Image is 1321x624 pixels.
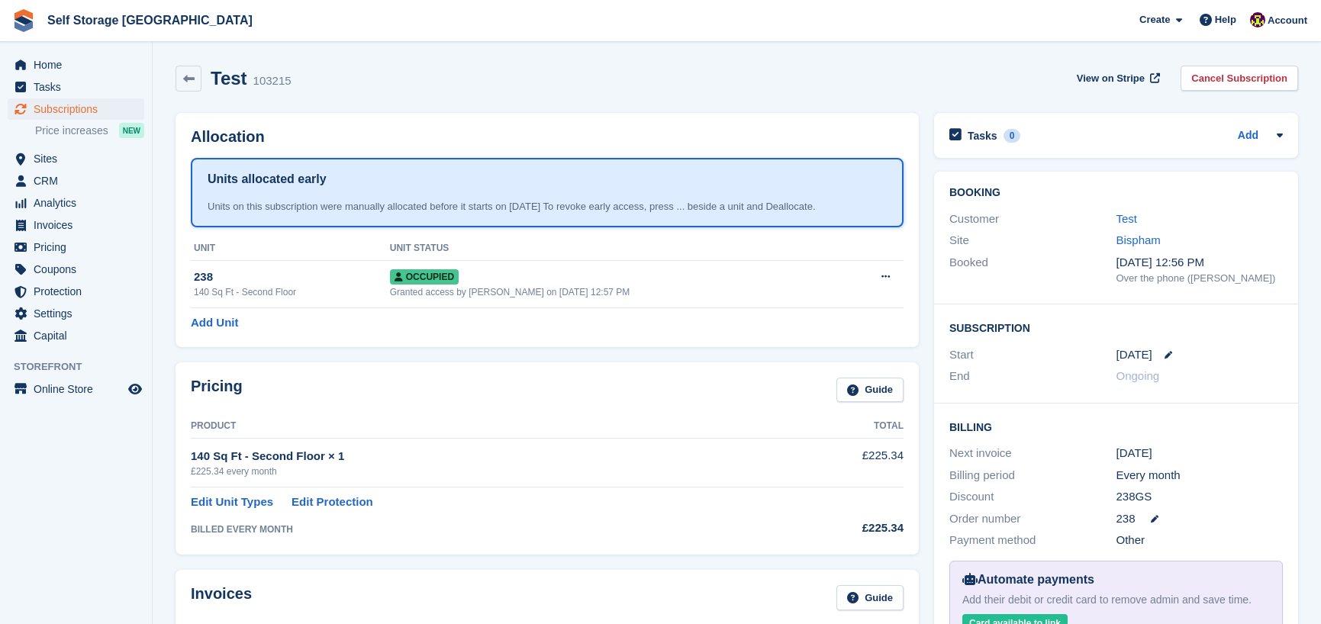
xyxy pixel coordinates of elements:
[949,187,1283,199] h2: Booking
[34,54,125,76] span: Home
[949,532,1116,549] div: Payment method
[34,192,125,214] span: Analytics
[35,124,108,138] span: Price increases
[1116,271,1284,286] div: Over the phone ([PERSON_NAME])
[292,494,373,511] a: Edit Protection
[1116,488,1284,506] div: 238GS
[191,378,243,403] h2: Pricing
[191,448,772,465] div: 140 Sq Ft - Second Floor × 1
[8,259,144,280] a: menu
[1238,127,1258,145] a: Add
[949,510,1116,528] div: Order number
[1268,13,1307,28] span: Account
[949,346,1116,364] div: Start
[1181,66,1298,91] a: Cancel Subscription
[949,320,1283,335] h2: Subscription
[1116,233,1161,246] a: Bispham
[1116,445,1284,462] div: [DATE]
[949,368,1116,385] div: End
[191,585,252,610] h2: Invoices
[390,269,459,285] span: Occupied
[34,76,125,98] span: Tasks
[34,378,125,400] span: Online Store
[949,419,1283,434] h2: Billing
[962,592,1270,608] div: Add their debit or credit card to remove admin and save time.
[772,519,904,537] div: £225.34
[8,214,144,236] a: menu
[34,236,125,258] span: Pricing
[949,445,1116,462] div: Next invoice
[14,359,152,375] span: Storefront
[1116,254,1284,272] div: [DATE] 12:56 PM
[1077,71,1145,86] span: View on Stripe
[772,414,904,439] th: Total
[194,269,390,286] div: 238
[8,148,144,169] a: menu
[191,314,238,332] a: Add Unit
[191,523,772,536] div: BILLED EVERY MONTH
[194,285,390,299] div: 140 Sq Ft - Second Floor
[968,129,997,143] h2: Tasks
[8,303,144,324] a: menu
[8,378,144,400] a: menu
[772,439,904,487] td: £225.34
[126,380,144,398] a: Preview store
[836,585,904,610] a: Guide
[34,281,125,302] span: Protection
[35,122,144,139] a: Price increases NEW
[1116,467,1284,484] div: Every month
[191,494,273,511] a: Edit Unit Types
[191,128,904,146] h2: Allocation
[119,123,144,138] div: NEW
[34,170,125,191] span: CRM
[41,8,259,33] a: Self Storage [GEOGRAPHIC_DATA]
[8,76,144,98] a: menu
[34,259,125,280] span: Coupons
[8,54,144,76] a: menu
[949,254,1116,286] div: Booked
[949,232,1116,249] div: Site
[836,378,904,403] a: Guide
[8,98,144,120] a: menu
[208,199,887,214] div: Units on this subscription were manually allocated before it starts on [DATE] To revoke early acc...
[1071,66,1163,91] a: View on Stripe
[253,72,292,90] div: 103215
[191,236,390,261] th: Unit
[1250,12,1265,27] img: Nicholas Williams
[1004,129,1021,143] div: 0
[191,465,772,478] div: £225.34 every month
[962,571,1270,589] div: Automate payments
[191,414,772,439] th: Product
[8,325,144,346] a: menu
[34,98,125,120] span: Subscriptions
[34,303,125,324] span: Settings
[8,170,144,191] a: menu
[34,214,125,236] span: Invoices
[390,236,843,261] th: Unit Status
[34,148,125,169] span: Sites
[208,170,327,188] h1: Units allocated early
[8,236,144,258] a: menu
[390,285,843,299] div: Granted access by [PERSON_NAME] on [DATE] 12:57 PM
[1116,532,1284,549] div: Other
[1116,369,1160,382] span: Ongoing
[211,68,247,88] h2: Test
[1116,212,1138,225] a: Test
[1116,510,1136,528] span: 238
[1215,12,1236,27] span: Help
[8,281,144,302] a: menu
[949,467,1116,484] div: Billing period
[1116,346,1152,364] time: 2025-09-07 00:00:00 UTC
[8,192,144,214] a: menu
[1139,12,1170,27] span: Create
[949,488,1116,506] div: Discount
[34,325,125,346] span: Capital
[12,9,35,32] img: stora-icon-8386f47178a22dfd0bd8f6a31ec36ba5ce8667c1dd55bd0f319d3a0aa187defe.svg
[949,211,1116,228] div: Customer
